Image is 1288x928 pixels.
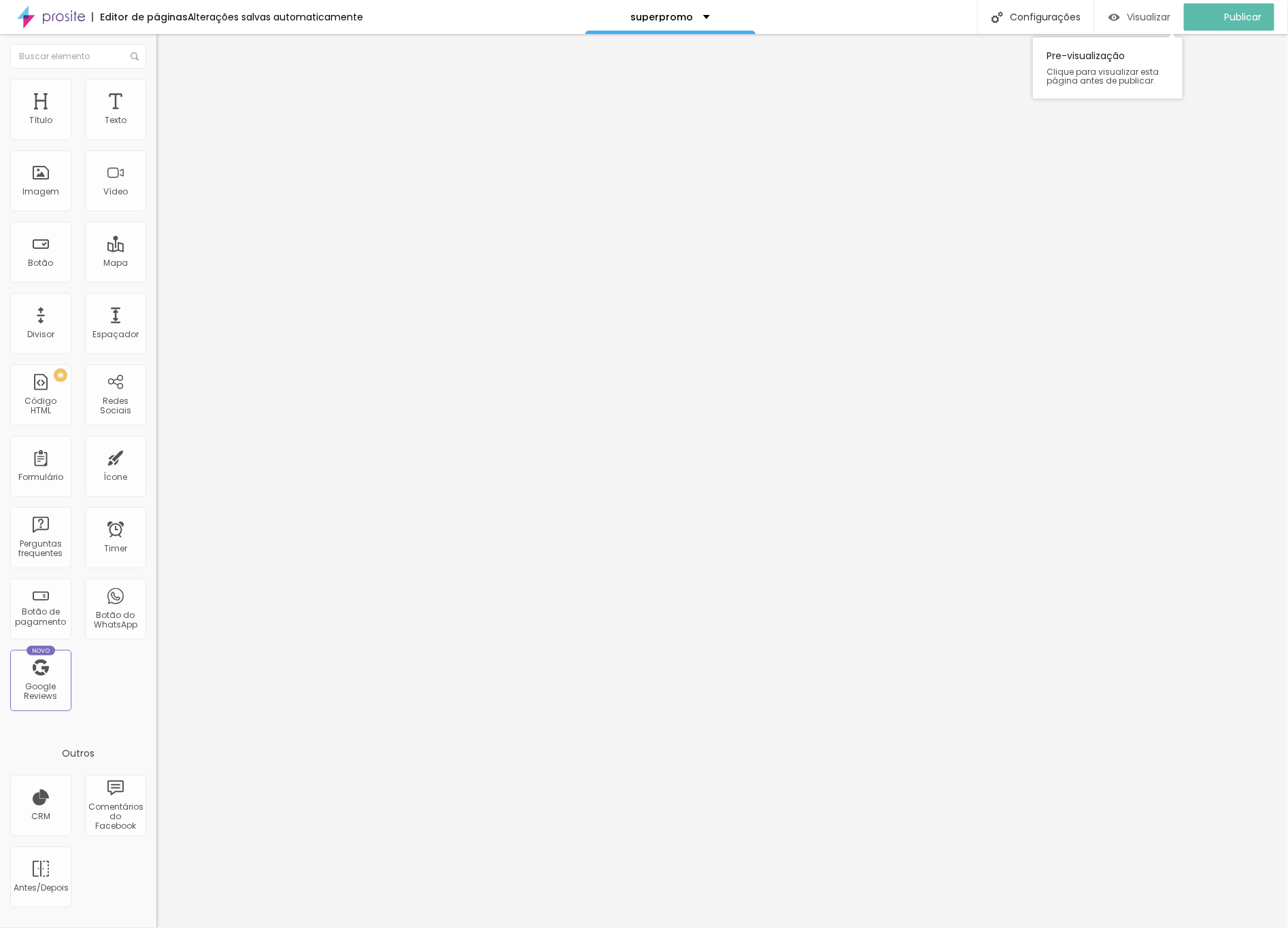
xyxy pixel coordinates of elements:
[14,607,67,627] div: Botão de pagamento
[22,187,59,196] div: Imagem
[31,812,50,821] div: CRM
[156,34,1288,928] iframe: Editor
[92,330,139,339] div: Espaçador
[29,116,52,125] div: Título
[1127,12,1170,22] span: Visualizar
[1184,3,1274,31] button: Publicar
[88,802,142,831] div: Comentários do Facebook
[1095,3,1184,31] button: Visualizar
[630,12,693,22] p: superpromo
[18,472,63,482] div: Formulário
[105,116,126,125] div: Texto
[27,330,54,339] div: Divisor
[1224,12,1261,22] span: Publicar
[29,258,54,268] div: Botão
[27,646,56,655] div: Novo
[14,682,67,702] div: Google Reviews
[1108,12,1120,23] img: view-1.svg
[14,883,67,893] div: Antes/Depois
[88,611,142,630] div: Botão do WhatsApp
[131,52,139,61] img: Icone
[103,258,128,268] div: Mapa
[92,12,188,22] div: Editor de páginas
[1033,37,1183,99] div: Pre-visualização
[14,539,67,559] div: Perguntas frequentes
[104,472,128,482] div: Ícone
[88,396,142,416] div: Redes Sociais
[1047,67,1169,85] span: Clique para visualizar esta página antes de publicar.
[103,187,128,196] div: Vídeo
[188,12,363,22] div: Alterações salvas automaticamente
[104,544,127,553] div: Timer
[14,396,67,416] div: Código HTML
[992,12,1003,23] img: Icone
[10,44,146,69] input: Buscar elemento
